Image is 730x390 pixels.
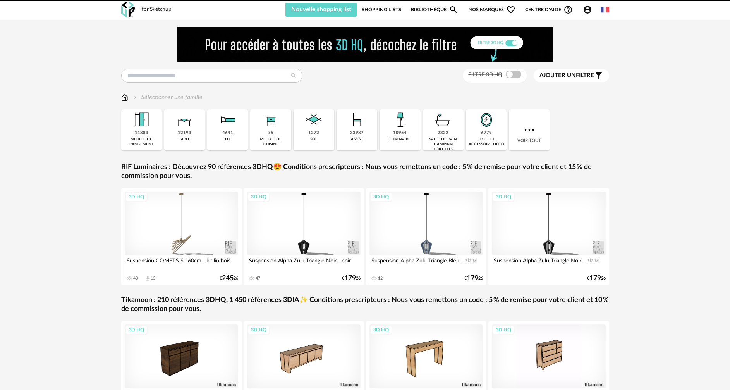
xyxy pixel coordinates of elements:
img: Miroir.png [476,109,497,130]
a: 3D HQ Suspension Alpha Zulu Triangle Bleu - blanc 12 €17926 [366,188,487,285]
div: 33987 [350,130,364,136]
button: Nouvelle shopping list [285,3,357,17]
div: Suspension Alpha Zulu Triangle Noir - blanc [492,255,606,271]
span: Magnify icon [449,5,458,14]
div: salle de bain hammam toilettes [425,137,461,152]
div: assise [351,137,363,142]
img: Table.png [174,109,195,130]
div: meuble de cuisine [252,137,289,147]
span: Download icon [145,276,151,281]
div: sol [310,137,317,142]
span: Ajouter un [539,72,576,78]
span: 179 [467,276,478,281]
span: 179 [589,276,601,281]
div: 76 [268,130,273,136]
div: 47 [256,276,260,281]
div: 3D HQ [370,192,392,202]
div: for Sketchup [142,6,172,13]
div: € 26 [342,276,361,281]
img: Assise.png [347,109,368,130]
span: filtre [539,72,594,79]
img: svg+xml;base64,PHN2ZyB3aWR0aD0iMTYiIGhlaWdodD0iMTYiIHZpZXdCb3g9IjAgMCAxNiAxNiIgZmlsbD0ibm9uZSIgeG... [132,93,138,102]
div: Sélectionner une famille [132,93,203,102]
a: 3D HQ Suspension Alpha Zulu Triangle Noir - blanc €17926 [488,188,609,285]
div: luminaire [390,137,411,142]
img: Meuble%20de%20rangement.png [131,109,152,130]
div: 3D HQ [370,325,392,335]
div: 3D HQ [125,325,148,335]
div: € 26 [464,276,483,281]
div: Suspension COMETS S L60cm - kit lin bois [125,255,239,271]
div: 3D HQ [125,192,148,202]
div: 3D HQ [247,192,270,202]
div: Suspension Alpha Zulu Triangle Noir - noir [247,255,361,271]
span: Filtre 3D HQ [468,72,502,78]
span: 179 [344,276,356,281]
img: more.7b13dc1.svg [522,123,536,137]
span: Account Circle icon [583,5,592,14]
a: BibliothèqueMagnify icon [411,3,458,17]
div: meuble de rangement [124,137,160,147]
div: € 26 [587,276,606,281]
a: Shopping Lists [362,3,401,17]
img: OXP [121,2,135,18]
img: Sol.png [303,109,324,130]
span: Nos marques [468,3,515,17]
div: 2322 [438,130,448,136]
div: 3D HQ [247,325,270,335]
img: svg+xml;base64,PHN2ZyB3aWR0aD0iMTYiIGhlaWdodD0iMTciIHZpZXdCb3g9IjAgMCAxNiAxNyIgZmlsbD0ibm9uZSIgeG... [121,93,128,102]
span: Help Circle Outline icon [563,5,573,14]
div: table [179,137,190,142]
img: Rangement.png [260,109,281,130]
img: fr [601,5,609,14]
a: 3D HQ Suspension COMETS S L60cm - kit lin bois 40 Download icon 13 €24526 [121,188,242,285]
div: € 26 [220,276,238,281]
div: 4641 [222,130,233,136]
div: lit [225,137,230,142]
a: Tikamoon : 210 références 3DHQ, 1 450 références 3DIA✨ Conditions prescripteurs : Nous vous remet... [121,296,609,314]
div: 3D HQ [492,192,515,202]
img: FILTRE%20HQ%20NEW_V1%20(4).gif [177,27,553,62]
div: 3D HQ [492,325,515,335]
span: Heart Outline icon [506,5,515,14]
div: Suspension Alpha Zulu Triangle Bleu - blanc [369,255,483,271]
div: 1272 [308,130,319,136]
span: Filter icon [594,71,603,80]
div: 6779 [481,130,492,136]
a: 3D HQ Suspension Alpha Zulu Triangle Noir - noir 47 €17926 [244,188,364,285]
div: 40 [133,276,138,281]
button: Ajouter unfiltre Filter icon [534,69,609,82]
div: 12 [378,276,383,281]
div: 11883 [135,130,148,136]
div: Voir tout [509,109,550,150]
div: objet et accessoire déco [468,137,504,147]
div: 13 [151,276,155,281]
img: Literie.png [217,109,238,130]
span: 245 [222,276,234,281]
div: 12193 [178,130,191,136]
span: Account Circle icon [583,5,596,14]
a: RIF Luminaires : Découvrez 90 références 3DHQ😍 Conditions prescripteurs : Nous vous remettons un ... [121,163,609,181]
img: Salle%20de%20bain.png [433,109,453,130]
span: Nouvelle shopping list [291,6,351,12]
div: 10954 [393,130,407,136]
img: Luminaire.png [390,109,411,130]
span: Centre d'aideHelp Circle Outline icon [525,5,573,14]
